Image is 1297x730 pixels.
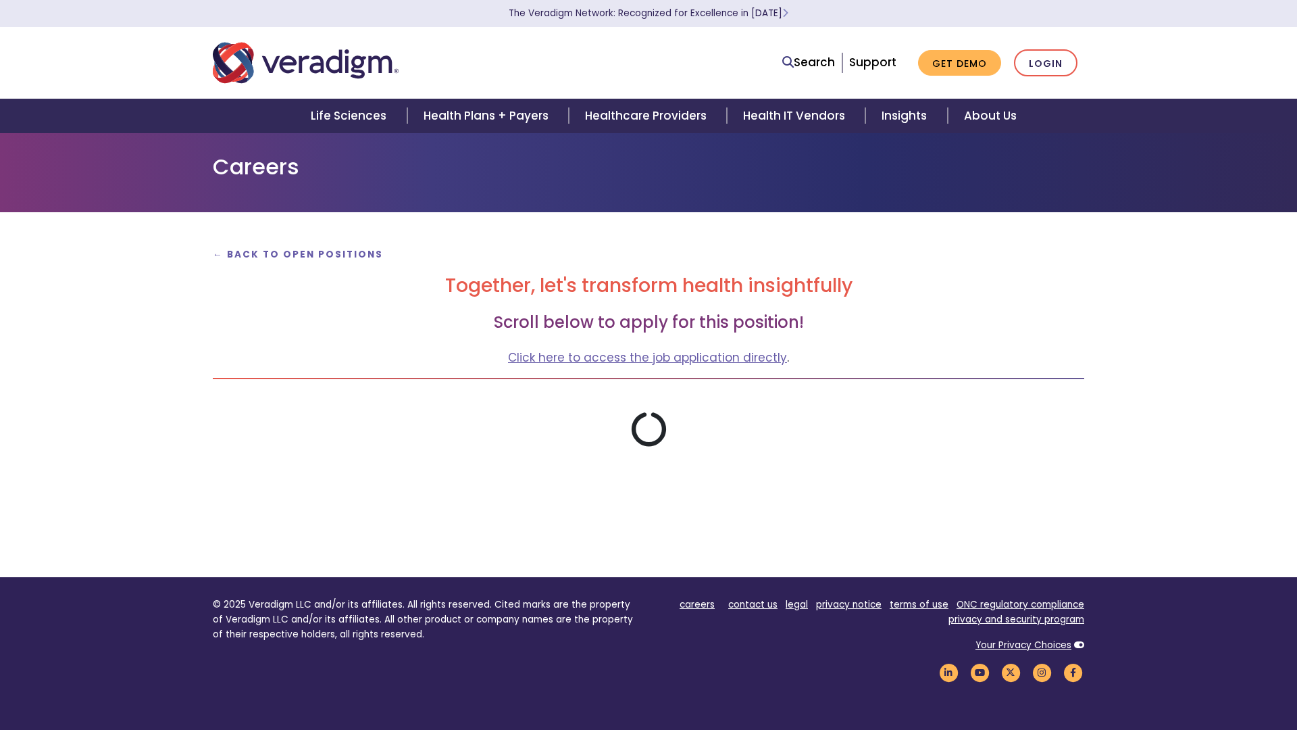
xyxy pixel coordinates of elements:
[1061,666,1084,679] a: Veradigm Facebook Link
[937,666,960,679] a: Veradigm LinkedIn Link
[890,598,948,611] a: terms of use
[948,613,1084,626] a: privacy and security program
[975,639,1071,652] a: Your Privacy Choices
[968,666,991,679] a: Veradigm YouTube Link
[295,99,407,133] a: Life Sciences
[569,99,727,133] a: Healthcare Providers
[849,54,896,70] a: Support
[1030,666,1053,679] a: Veradigm Instagram Link
[999,666,1022,679] a: Veradigm Twitter Link
[948,99,1033,133] a: About Us
[786,598,808,611] a: legal
[407,99,569,133] a: Health Plans + Payers
[918,50,1001,76] a: Get Demo
[782,53,835,72] a: Search
[957,598,1084,611] a: ONC regulatory compliance
[213,598,638,641] p: © 2025 Veradigm LLC and/or its affiliates. All rights reserved. Cited marks are the property of V...
[509,7,788,20] a: The Veradigm Network: Recognized for Excellence in [DATE]Learn More
[728,598,778,611] a: contact us
[782,7,788,20] span: Learn More
[727,99,865,133] a: Health IT Vendors
[213,313,1084,333] h3: Scroll below to apply for this position!
[816,598,882,611] a: privacy notice
[213,41,399,85] img: Veradigm logo
[508,349,787,366] a: Click here to access the job application directly
[680,598,715,611] a: careers
[213,274,1084,297] h2: Together, let's transform health insightfully
[865,99,947,133] a: Insights
[213,154,1084,180] h1: Careers
[213,248,383,261] a: ← Back to Open Positions
[1014,49,1077,77] a: Login
[213,349,1084,367] p: .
